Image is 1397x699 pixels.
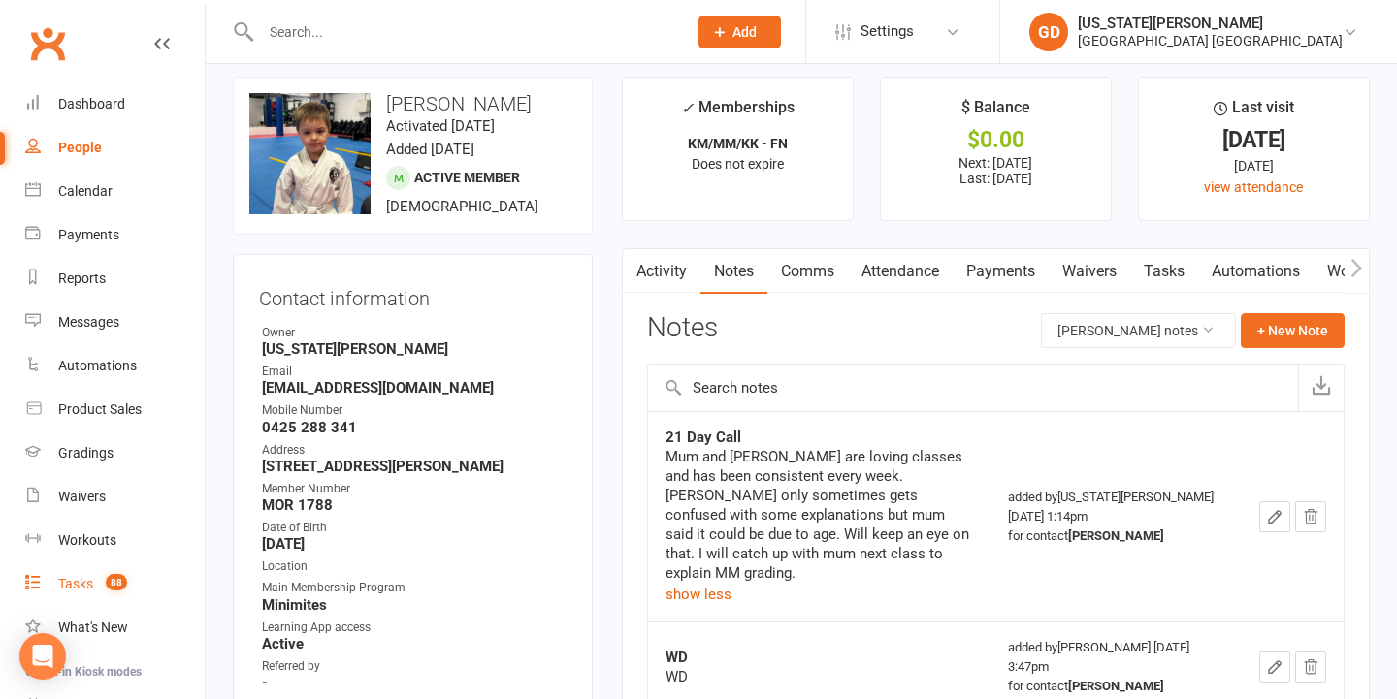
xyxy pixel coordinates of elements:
[249,93,371,214] img: image1753484254.png
[681,99,694,117] i: ✓
[688,136,788,151] strong: KM/MM/KK - FN
[262,401,567,420] div: Mobile Number
[23,19,72,68] a: Clubworx
[666,667,973,686] div: WD
[1078,32,1343,49] div: [GEOGRAPHIC_DATA] [GEOGRAPHIC_DATA]
[1008,677,1224,696] div: for contact
[25,170,205,213] a: Calendar
[255,18,673,46] input: Search...
[25,562,205,606] a: Tasks 88
[58,620,128,635] div: What's New
[386,198,538,215] span: [DEMOGRAPHIC_DATA]
[262,519,567,537] div: Date of Birth
[386,141,474,158] time: Added [DATE]
[1130,249,1198,294] a: Tasks
[1156,155,1351,176] div: [DATE]
[25,82,205,126] a: Dashboard
[58,183,113,199] div: Calendar
[861,10,914,53] span: Settings
[1049,249,1130,294] a: Waivers
[262,419,567,436] strong: 0425 288 341
[25,475,205,519] a: Waivers
[262,579,567,597] div: Main Membership Program
[1214,95,1294,130] div: Last visit
[700,249,767,294] a: Notes
[262,619,567,637] div: Learning App access
[1068,679,1164,693] strong: [PERSON_NAME]
[25,431,205,475] a: Gradings
[666,583,731,606] button: show less
[25,301,205,344] a: Messages
[1041,313,1236,348] button: [PERSON_NAME] notes
[262,657,567,676] div: Referred by
[698,16,781,48] button: Add
[262,596,567,614] strong: Minimites
[647,313,718,348] h3: Notes
[681,95,795,131] div: Memberships
[262,458,567,475] strong: [STREET_ADDRESS][PERSON_NAME]
[1156,130,1351,150] div: [DATE]
[25,606,205,650] a: What's New
[259,280,567,309] h3: Contact information
[1068,528,1164,543] strong: [PERSON_NAME]
[262,324,567,342] div: Owner
[961,95,1030,130] div: $ Balance
[1241,313,1345,348] button: + New Note
[58,576,93,591] div: Tasks
[262,496,567,514] strong: MOR 1788
[25,257,205,301] a: Reports
[25,519,205,562] a: Workouts
[19,633,66,680] div: Open Intercom Messenger
[262,674,567,691] strong: -
[58,140,102,155] div: People
[1029,13,1068,51] div: GD
[1078,15,1343,32] div: [US_STATE][PERSON_NAME]
[25,344,205,388] a: Automations
[1204,179,1303,195] a: view attendance
[767,249,848,294] a: Comms
[25,126,205,170] a: People
[848,249,953,294] a: Attendance
[58,314,119,330] div: Messages
[623,249,700,294] a: Activity
[262,441,567,460] div: Address
[732,24,757,40] span: Add
[1008,638,1224,696] div: added by [PERSON_NAME] [DATE] 3:47pm
[106,574,127,590] span: 88
[58,358,137,373] div: Automations
[1008,488,1224,546] div: added by [US_STATE][PERSON_NAME] [DATE] 1:14pm
[666,447,973,583] div: Mum and [PERSON_NAME] are loving classes and has been consistent every week. [PERSON_NAME] only s...
[262,340,567,358] strong: [US_STATE][PERSON_NAME]
[262,557,567,576] div: Location
[58,401,142,417] div: Product Sales
[692,156,784,172] span: Does not expire
[648,365,1298,411] input: Search notes
[386,117,495,135] time: Activated [DATE]
[262,363,567,381] div: Email
[249,93,576,114] h3: [PERSON_NAME]
[58,270,106,286] div: Reports
[58,227,119,242] div: Payments
[25,213,205,257] a: Payments
[898,130,1093,150] div: $0.00
[414,170,520,185] span: Active member
[1008,526,1224,546] div: for contact
[262,535,567,553] strong: [DATE]
[262,379,567,397] strong: [EMAIL_ADDRESS][DOMAIN_NAME]
[58,489,106,504] div: Waivers
[898,155,1093,186] p: Next: [DATE] Last: [DATE]
[666,649,688,666] strong: WD
[25,388,205,431] a: Product Sales
[1198,249,1314,294] a: Automations
[953,249,1049,294] a: Payments
[58,445,114,461] div: Gradings
[262,635,567,652] strong: Active
[666,429,741,446] strong: 21 Day Call
[58,96,125,111] div: Dashboard
[58,532,116,548] div: Workouts
[262,480,567,498] div: Member Number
